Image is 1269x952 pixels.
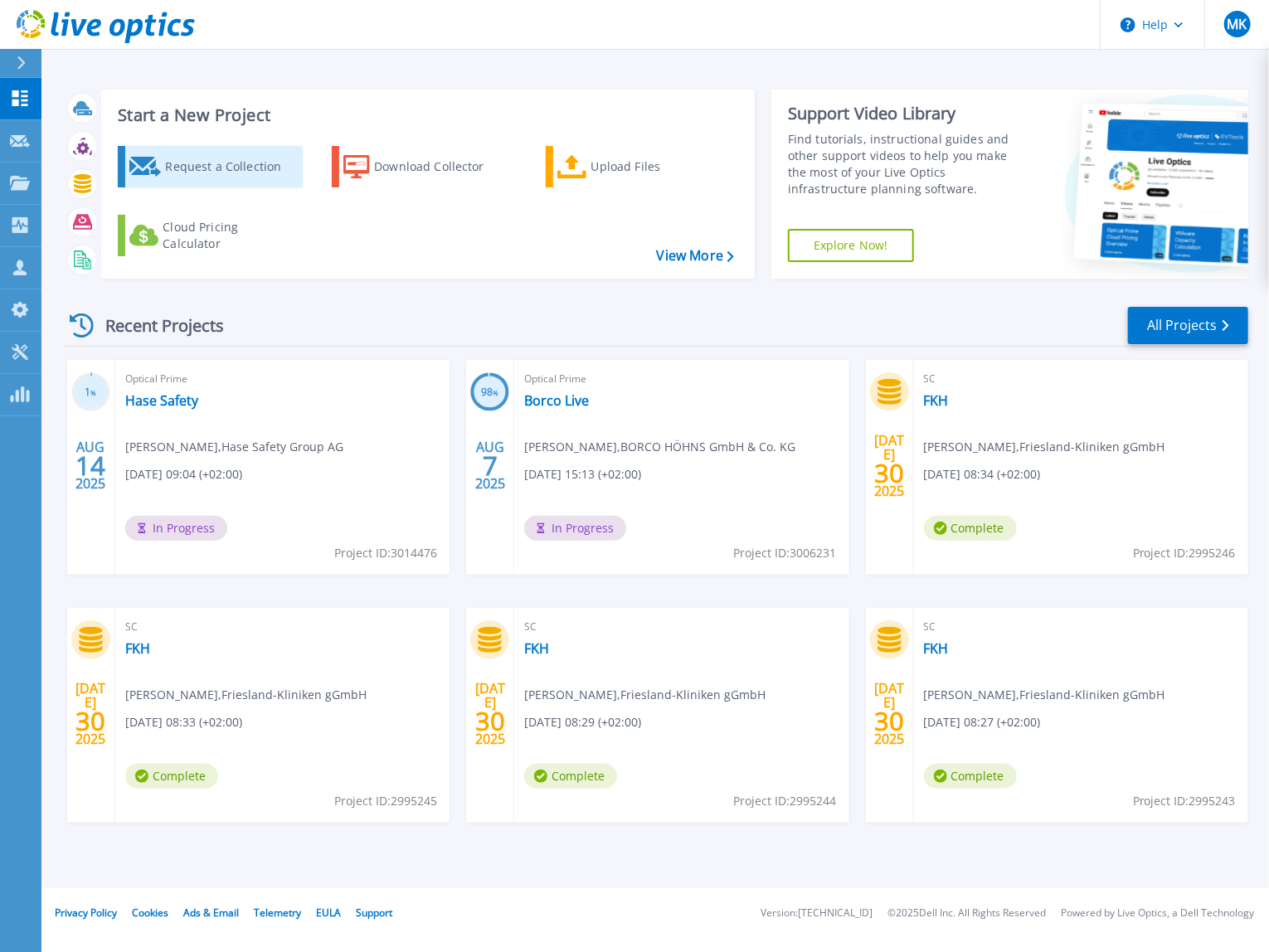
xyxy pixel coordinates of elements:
div: Recent Projects [64,305,246,346]
div: AUG 2025 [474,435,506,496]
div: Upload Files [591,150,724,183]
span: SC [524,618,839,636]
span: 30 [874,714,904,728]
a: Cookies [132,906,168,920]
span: Complete [524,764,617,789]
span: Project ID: 2995245 [334,792,437,810]
span: Project ID: 2995243 [1133,792,1236,810]
div: Download Collector [374,150,507,183]
span: 30 [874,466,904,480]
a: FKH [524,640,549,657]
span: [PERSON_NAME] , Friesland-Kliniken gGmbH [924,438,1165,456]
span: Complete [125,764,218,789]
span: [DATE] 08:27 (+02:00) [924,713,1041,731]
div: Cloud Pricing Calculator [163,219,295,252]
div: [DATE] 2025 [75,683,106,744]
span: 30 [475,714,505,728]
li: © 2025 Dell Inc. All Rights Reserved [887,908,1046,919]
span: % [90,388,96,397]
div: [DATE] 2025 [474,683,506,744]
span: Complete [924,516,1017,541]
span: Optical Prime [524,370,839,388]
a: EULA [316,906,341,920]
a: FKH [125,640,150,657]
span: SC [924,618,1238,636]
h3: Start a New Project [118,106,733,124]
li: Version: [TECHNICAL_ID] [761,908,873,919]
div: Request a Collection [165,150,298,183]
span: [PERSON_NAME] , Friesland-Kliniken gGmbH [524,686,766,704]
a: Borco Live [524,392,589,409]
a: Telemetry [254,906,301,920]
span: In Progress [125,516,227,541]
span: [DATE] 15:13 (+02:00) [524,465,641,483]
span: Project ID: 2995246 [1133,544,1236,562]
span: Complete [924,764,1017,789]
a: Cloud Pricing Calculator [118,215,303,256]
span: MK [1227,17,1247,31]
span: 30 [75,714,105,728]
div: [DATE] 2025 [873,683,905,744]
span: Project ID: 2995244 [734,792,837,810]
span: Project ID: 3006231 [734,544,837,562]
span: [DATE] 08:33 (+02:00) [125,713,242,731]
a: Request a Collection [118,146,303,187]
span: [DATE] 08:29 (+02:00) [524,713,641,731]
div: Find tutorials, instructional guides and other support videos to help you make the most of your L... [788,131,1028,197]
div: AUG 2025 [75,435,106,496]
a: All Projects [1128,307,1248,344]
a: Hase Safety [125,392,198,409]
span: [PERSON_NAME] , BORCO HÖHNS GmbH & Co. KG [524,438,795,456]
a: FKH [924,392,949,409]
div: Support Video Library [788,103,1028,124]
span: [PERSON_NAME] , Friesland-Kliniken gGmbH [125,686,367,704]
a: FKH [924,640,949,657]
a: Support [356,906,392,920]
span: % [493,388,498,397]
span: 14 [75,459,105,473]
h3: 1 [71,383,110,402]
a: Ads & Email [183,906,239,920]
a: Download Collector [332,146,517,187]
a: Upload Files [546,146,731,187]
a: Explore Now! [788,229,914,262]
span: Optical Prime [125,370,440,388]
span: SC [924,370,1238,388]
span: [DATE] 08:34 (+02:00) [924,465,1041,483]
li: Powered by Live Optics, a Dell Technology [1061,908,1254,919]
span: SC [125,618,440,636]
span: In Progress [524,516,626,541]
span: Project ID: 3014476 [334,544,437,562]
div: [DATE] 2025 [873,435,905,496]
a: View More [657,248,734,264]
span: [PERSON_NAME] , Friesland-Kliniken gGmbH [924,686,1165,704]
a: Privacy Policy [55,906,117,920]
h3: 98 [470,383,509,402]
span: [PERSON_NAME] , Hase Safety Group AG [125,438,343,456]
span: [DATE] 09:04 (+02:00) [125,465,242,483]
span: 7 [483,459,498,473]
